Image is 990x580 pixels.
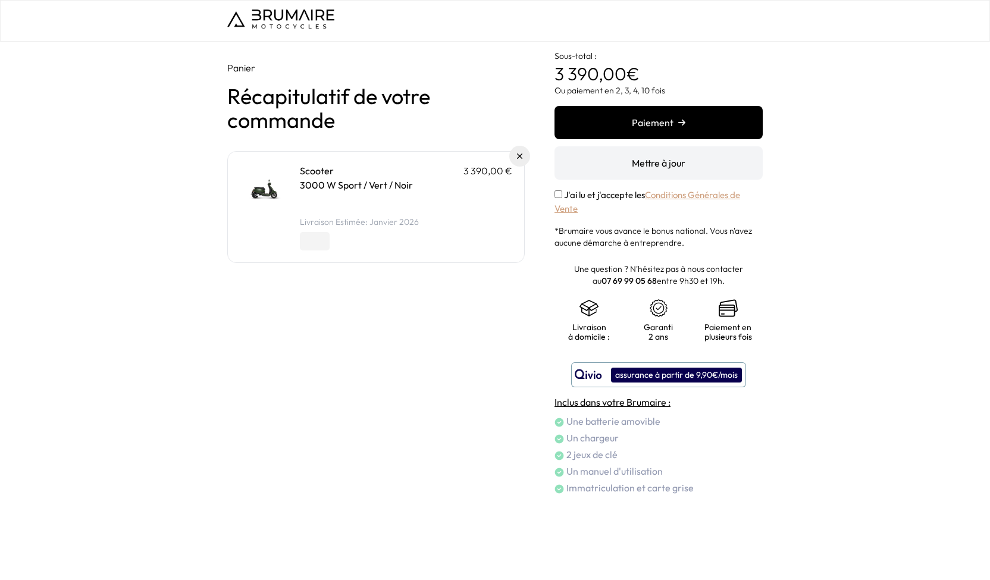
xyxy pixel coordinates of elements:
li: Une batterie amovible [554,414,763,428]
img: check.png [554,418,564,427]
p: Paiement en plusieurs fois [704,322,752,341]
li: Un manuel d'utilisation [554,464,763,478]
span: Sous-total : [554,51,597,61]
li: Un chargeur [554,431,763,445]
p: 3000 W Sport / Vert / Noir [300,178,512,192]
a: 07 69 99 05 68 [601,275,657,286]
img: Supprimer du panier [517,153,522,159]
li: Livraison Estimée: Janvier 2026 [300,216,512,228]
img: check.png [554,434,564,444]
li: Immatriculation et carte grise [554,481,763,495]
img: right-arrow.png [678,119,685,126]
p: Panier [227,61,525,75]
img: Scooter - 3000 W Sport / Vert / Noir [240,164,290,214]
div: assurance à partir de 9,90€/mois [611,368,742,383]
img: logo qivio [575,368,602,382]
img: Logo de Brumaire [227,10,334,29]
p: 3 390,00 € [463,164,512,178]
p: € [554,42,763,84]
img: credit-cards.png [719,299,738,318]
p: Livraison à domicile : [566,322,612,341]
span: 3 390,00 [554,62,626,85]
p: Garanti 2 ans [636,322,682,341]
p: Ou paiement en 2, 3, 4, 10 fois [554,84,763,96]
img: check.png [554,484,564,494]
button: Mettre à jour [554,146,763,180]
a: Scooter [300,165,334,177]
h1: Récapitulatif de votre commande [227,84,525,132]
label: J'ai lu et j'accepte les [554,189,740,214]
li: 2 jeux de clé [554,447,763,462]
img: shipping.png [579,299,599,318]
p: *Brumaire vous avance le bonus national. Vous n'avez aucune démarche à entreprendre. [554,225,763,249]
img: check.png [554,451,564,460]
h4: Inclus dans votre Brumaire : [554,395,763,409]
p: Une question ? N'hésitez pas à nous contacter au entre 9h30 et 19h. [554,263,763,287]
button: Paiement [554,106,763,139]
a: Conditions Générales de Vente [554,189,740,214]
img: check.png [554,468,564,477]
img: certificat-de-garantie.png [649,299,668,318]
button: assurance à partir de 9,90€/mois [571,362,746,387]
